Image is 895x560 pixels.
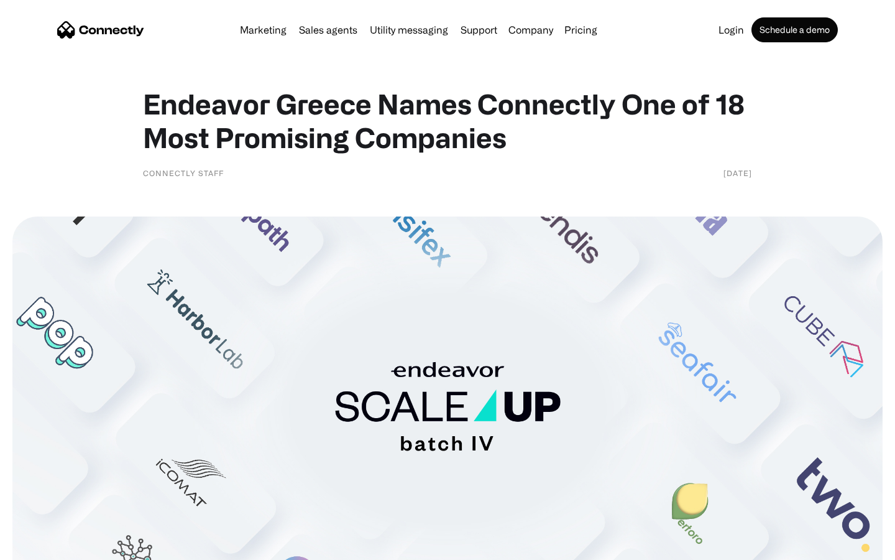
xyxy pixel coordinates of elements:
[235,25,291,35] a: Marketing
[12,538,75,556] aside: Language selected: English
[723,167,752,179] div: [DATE]
[143,167,224,179] div: Connectly Staff
[456,25,502,35] a: Support
[294,25,362,35] a: Sales agents
[714,25,749,35] a: Login
[751,17,838,42] a: Schedule a demo
[143,87,752,154] h1: Endeavor Greece Names Connectly One of 18 Most Promising Companies
[508,21,553,39] div: Company
[365,25,453,35] a: Utility messaging
[25,538,75,556] ul: Language list
[559,25,602,35] a: Pricing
